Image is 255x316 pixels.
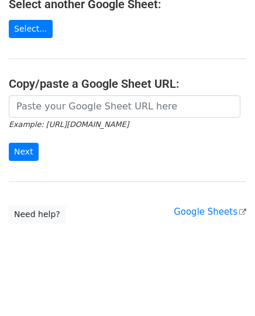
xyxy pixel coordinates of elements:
iframe: Chat Widget [197,260,255,316]
input: Next [9,143,39,161]
a: Select... [9,20,53,38]
input: Paste your Google Sheet URL here [9,95,240,118]
h4: Copy/paste a Google Sheet URL: [9,77,246,91]
a: Need help? [9,205,66,224]
small: Example: [URL][DOMAIN_NAME] [9,120,129,129]
a: Google Sheets [174,207,246,217]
